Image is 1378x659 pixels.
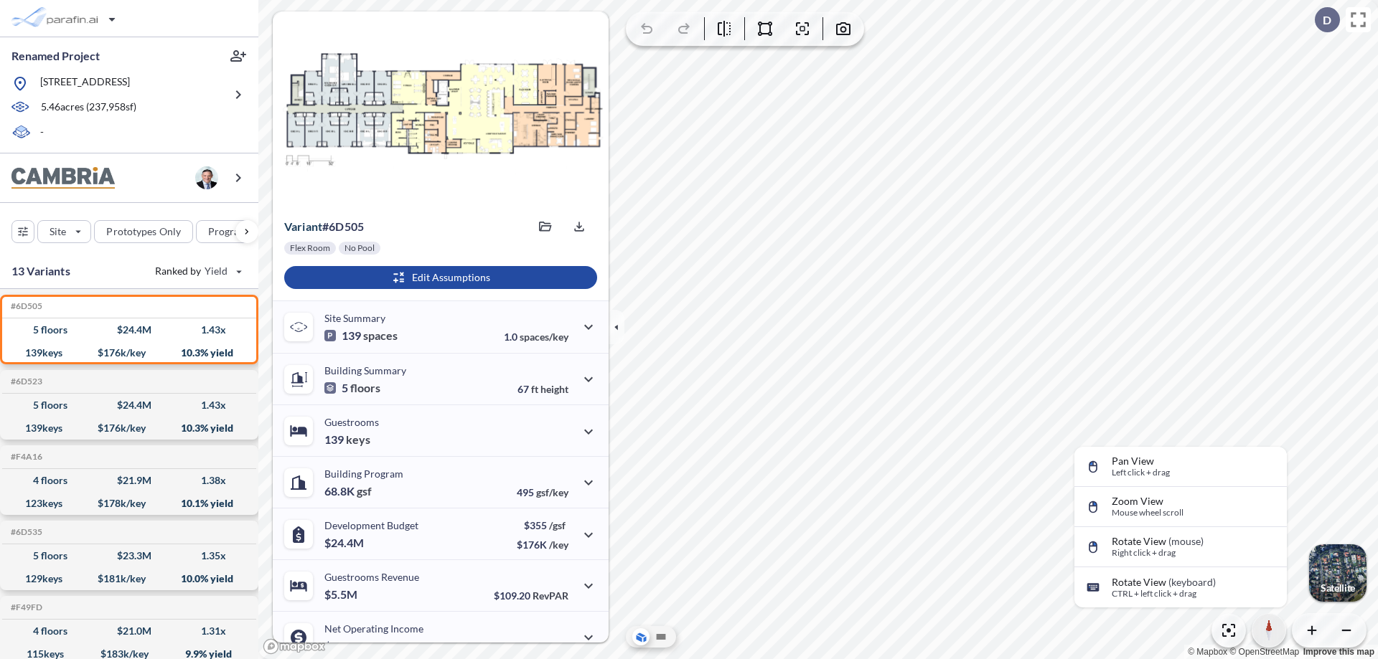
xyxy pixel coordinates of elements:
p: $176K [517,539,568,551]
p: Net Operating Income [324,622,423,635]
p: Prototypes Only [106,224,181,239]
p: CTRL + left click + drag [1112,589,1216,599]
h5: Click to copy the code [8,452,42,462]
p: D [1323,14,1331,27]
span: /gsf [549,519,566,531]
img: user logo [195,166,218,189]
p: Site Summary [324,312,385,324]
p: 68.8K [324,484,372,498]
span: spaces/key [520,331,568,343]
p: Building Summary [324,364,406,376]
p: Satellite [1321,582,1355,594]
p: 13 Variants [11,262,70,280]
span: gsf [357,484,372,498]
h5: Click to copy the code [8,527,42,537]
p: Right click + drag [1112,548,1204,558]
p: Zoom View [1112,496,1184,507]
span: (keyboard) [1168,576,1216,588]
p: Guestrooms [324,416,379,428]
p: 139 [324,328,398,343]
button: Site [37,220,91,243]
span: floors [350,381,380,395]
span: spaces [363,328,398,343]
p: Development Budget [324,519,418,531]
p: 67 [517,383,568,395]
span: /key [549,539,568,551]
p: 5.46 acres ( 237,958 sf) [41,100,136,115]
span: ft [531,383,538,395]
p: Building Program [324,468,403,480]
button: Program [196,220,273,243]
p: $24.4M [324,536,366,550]
p: $2.5M [324,639,360,653]
p: Left click + drag [1112,468,1170,478]
p: Pan View [1112,455,1170,467]
p: 1.0 [504,331,568,343]
button: Switcher ImageSatellite [1309,544,1367,602]
span: Yield [205,264,228,278]
p: - [40,125,44,141]
button: Prototypes Only [94,220,193,243]
button: Edit Assumptions [284,266,597,289]
p: Program [208,224,248,239]
p: 139 [324,432,370,447]
button: Aerial View [632,628,650,645]
span: height [540,383,568,395]
img: Switcher Image [1309,544,1367,602]
p: Mouse wheel scroll [1112,508,1184,518]
p: Edit Assumptions [412,270,490,285]
p: Rotate View [1112,577,1216,588]
h5: Click to copy the code [8,376,42,387]
p: 5 [324,381,380,395]
p: Site [50,224,66,239]
p: No Pool [344,242,375,254]
img: BrandImage [11,167,115,189]
p: Rotate View [1112,536,1204,547]
p: $5.5M [324,587,360,602]
h5: Click to copy the code [8,602,42,612]
span: Variant [284,219,322,233]
p: 45.0% [507,641,568,653]
a: Mapbox homepage [263,638,326,655]
p: $109.20 [494,589,568,602]
h5: Click to copy the code [8,301,42,311]
p: Renamed Project [11,48,100,64]
a: Improve this map [1303,647,1374,657]
span: margin [537,641,568,653]
span: RevPAR [533,589,568,602]
span: (mouse) [1168,535,1204,547]
span: gsf/key [536,486,568,498]
p: Guestrooms Revenue [324,571,419,583]
p: $355 [517,519,568,531]
button: Ranked by Yield [144,260,251,283]
span: keys [346,432,370,447]
p: [STREET_ADDRESS] [40,75,130,93]
p: # 6d505 [284,219,364,234]
button: Site Plan [652,628,670,645]
p: 495 [517,486,568,498]
a: Mapbox [1188,647,1227,657]
p: Flex Room [290,242,330,254]
a: OpenStreetMap [1229,647,1299,657]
